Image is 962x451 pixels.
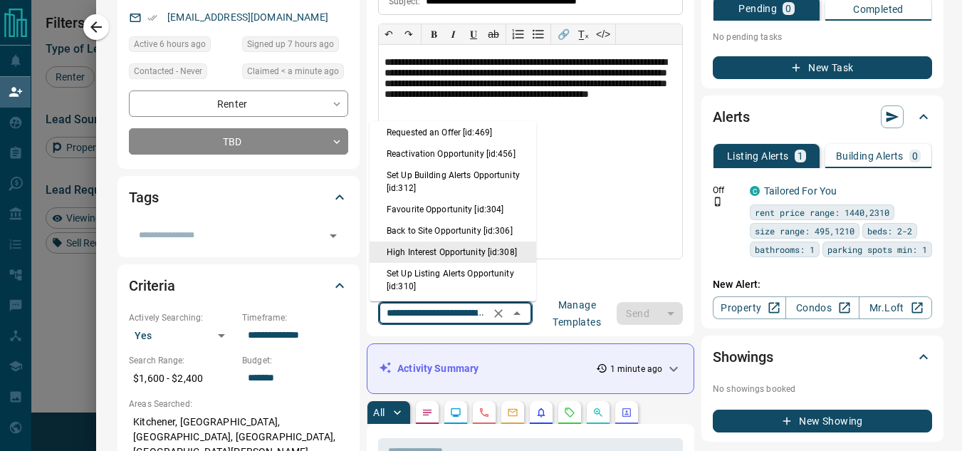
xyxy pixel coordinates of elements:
[713,277,932,292] p: New Alert:
[242,36,348,56] div: Tue Aug 19 2025
[379,356,682,382] div: Activity Summary1 minute ago
[129,354,235,367] p: Search Range:
[242,311,348,324] p: Timeframe:
[755,205,889,219] span: rent price range: 1440,2310
[713,100,932,134] div: Alerts
[129,269,348,303] div: Criteria
[713,346,773,368] h2: Showings
[379,24,399,44] button: ↶
[750,186,760,196] div: condos.ca
[713,184,741,197] p: Off
[713,26,932,48] p: No pending tasks
[713,383,932,395] p: No showings booked
[713,56,932,79] button: New Task
[535,407,547,418] svg: Listing Alerts
[553,24,573,44] button: 🔗
[470,28,477,40] span: 𝐔
[617,302,683,325] div: split button
[323,226,343,246] button: Open
[738,4,777,14] p: Pending
[764,185,837,197] a: Tailored For You
[488,304,508,323] button: Clear
[397,361,479,376] p: Activity Summary
[853,4,904,14] p: Completed
[508,24,528,44] button: Numbered list
[867,224,912,238] span: beds: 2-2
[167,11,328,23] a: [EMAIL_ADDRESS][DOMAIN_NAME]
[713,105,750,128] h2: Alerts
[464,24,483,44] button: 𝐔
[242,354,348,367] p: Budget:
[370,199,536,220] li: Favourite Opportunity [id:304]
[247,64,339,78] span: Claimed < a minute ago
[129,186,158,209] h2: Tags
[564,407,575,418] svg: Requests
[370,122,536,143] li: Requested an Offer [id:469]
[129,274,175,297] h2: Criteria
[370,220,536,242] li: Back to Site Opportunity [id:306]
[129,398,348,410] p: Areas Searched:
[592,407,604,418] svg: Opportunities
[836,151,904,161] p: Building Alerts
[147,13,157,23] svg: Email Verified
[755,242,815,256] span: bathrooms: 1
[450,407,461,418] svg: Lead Browsing Activity
[129,311,235,324] p: Actively Searching:
[247,37,334,51] span: Signed up 7 hours ago
[134,37,206,51] span: Active 6 hours ago
[483,24,503,44] button: ab
[727,151,789,161] p: Listing Alerts
[370,165,536,199] li: Set Up Building Alerts Opportunity [id:312]
[370,242,536,263] li: High Interest Opportunity [id:308]
[507,407,518,418] svg: Emails
[399,24,419,44] button: ↷
[713,340,932,374] div: Showings
[859,296,932,319] a: Mr.Loft
[129,128,348,155] div: TBD
[129,324,235,347] div: Yes
[129,367,235,390] p: $1,600 - $2,400
[713,410,932,432] button: New Showing
[370,143,536,165] li: Reactivation Opportunity [id:456]
[713,296,786,319] a: Property
[610,363,662,375] p: 1 minute ago
[621,407,632,418] svg: Agent Actions
[573,24,593,44] button: T̲ₓ
[370,263,536,297] li: Set Up Listing Alerts Opportunity [id:310]
[422,407,433,418] svg: Notes
[370,297,536,318] li: Assignment sale template [id:14]
[755,224,854,238] span: size range: 495,1210
[424,24,444,44] button: 𝐁
[798,151,803,161] p: 1
[912,151,918,161] p: 0
[827,242,927,256] span: parking spots min: 1
[488,28,499,40] s: ab
[444,24,464,44] button: 𝑰
[785,4,791,14] p: 0
[479,407,490,418] svg: Calls
[507,304,527,323] button: Close
[537,302,617,325] button: Manage Templates
[129,36,235,56] div: Tue Aug 19 2025
[713,197,723,207] svg: Push Notification Only
[134,64,202,78] span: Contacted - Never
[129,90,348,117] div: Renter
[528,24,548,44] button: Bullet list
[129,180,348,214] div: Tags
[785,296,859,319] a: Condos
[373,408,385,418] p: All
[242,63,348,83] div: Tue Aug 19 2025
[593,24,613,44] button: </>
